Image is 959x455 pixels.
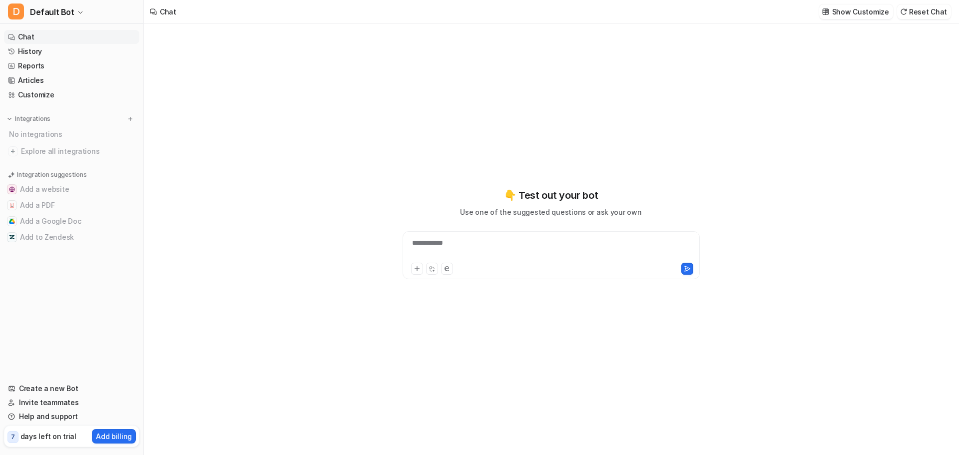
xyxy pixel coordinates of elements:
[96,431,132,442] p: Add billing
[9,234,15,240] img: Add to Zendesk
[127,115,134,122] img: menu_add.svg
[832,6,889,17] p: Show Customize
[4,59,139,73] a: Reports
[4,30,139,44] a: Chat
[897,4,951,19] button: Reset Chat
[9,218,15,224] img: Add a Google Doc
[4,410,139,424] a: Help and support
[15,115,50,123] p: Integrations
[4,114,53,124] button: Integrations
[4,73,139,87] a: Articles
[30,5,74,19] span: Default Bot
[6,115,13,122] img: expand menu
[819,4,893,19] button: Show Customize
[4,144,139,158] a: Explore all integrations
[17,170,86,179] p: Integration suggestions
[460,207,641,217] p: Use one of the suggested questions or ask your own
[4,396,139,410] a: Invite teammates
[9,202,15,208] img: Add a PDF
[4,213,139,229] button: Add a Google DocAdd a Google Doc
[4,229,139,245] button: Add to ZendeskAdd to Zendesk
[20,431,76,442] p: days left on trial
[4,44,139,58] a: History
[4,197,139,213] button: Add a PDFAdd a PDF
[92,429,136,444] button: Add billing
[4,88,139,102] a: Customize
[160,6,176,17] div: Chat
[6,126,139,142] div: No integrations
[21,143,135,159] span: Explore all integrations
[822,8,829,15] img: customize
[4,181,139,197] button: Add a websiteAdd a website
[8,146,18,156] img: explore all integrations
[504,188,598,203] p: 👇 Test out your bot
[8,3,24,19] span: D
[11,433,15,442] p: 7
[4,382,139,396] a: Create a new Bot
[9,186,15,192] img: Add a website
[900,8,907,15] img: reset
